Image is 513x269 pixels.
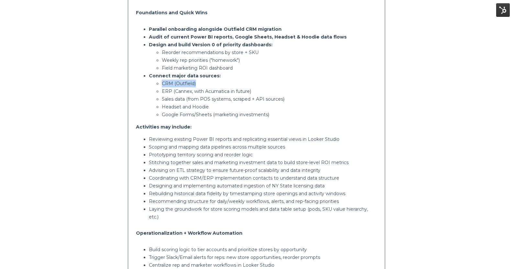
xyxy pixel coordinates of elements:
[149,182,377,190] p: Designing and implementing automated ingestion of NY State licensing data
[149,143,377,151] p: Scoping and mapping data pipelines across multiple sources
[162,111,377,118] p: Google Forms/Sheets (marketing investments)
[149,73,221,79] strong: Connect major data sources:
[162,56,377,64] p: Weekly rep priorities ("homework")
[149,26,282,32] strong: Parallel onboarding alongside Outfield CRM migration
[162,49,377,56] p: Reorder recommendations by store + SKU
[149,261,377,269] p: Centralize rep and marketer workflows in Looker Studio
[136,124,192,130] strong: Activities may include:
[149,166,377,174] p: Advising on ETL strategy to ensure future-proof scalability and data integrity
[149,34,347,40] strong: Audit of current Power BI reports, Google Sheets, Headset & Hoodie data flows
[162,103,377,111] p: Headset and Hoodie
[149,197,377,205] p: Recommending structure for daily/weekly workflows, alerts, and rep-facing priorities
[149,190,377,197] p: Rebuilding historical data fidelity by timestamping store openings and activity windows
[149,42,273,48] strong: Design and build Version 0 of priority dashboards:
[149,159,377,166] p: Stitching together sales and marketing investment data to build store-level ROI metrics
[162,95,377,103] p: Sales data (from POS systems, scraped + API sources)
[136,230,242,236] strong: Operationalization + Workflow Automation
[162,80,377,87] p: CRM (Outfield)
[149,174,377,182] p: Coordinating with CRM/ERP implementation contacts to understand data structure
[496,3,510,17] img: HubSpot Tools Menu Toggle
[149,205,377,221] p: Laying the groundwork for store scoring models and data table setup (pods, SKU value hierarchy, e...
[149,135,377,143] p: Reviewing existing Power BI reports and replicating essential views in Looker Studio
[149,253,377,261] p: Trigger Slack/Email alerts for reps: new store opportunities, reorder prompts
[136,10,207,16] strong: Foundations and Quick Wins
[162,64,377,72] p: Field marketing ROI dashboard
[149,151,377,159] p: Prototyping territory scoring and reorder logic
[149,246,377,253] p: Build scoring logic to tier accounts and prioritize stores by opportunity
[162,87,377,95] p: ERP (Cannex, with Acumatica in future)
